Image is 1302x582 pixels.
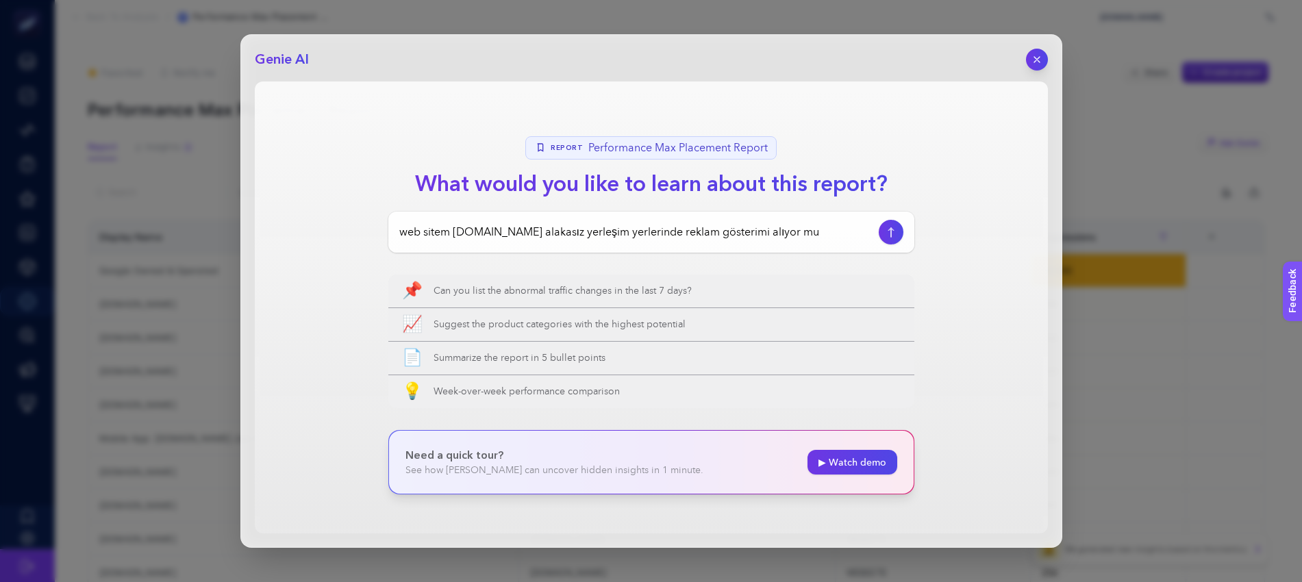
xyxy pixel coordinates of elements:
[551,143,583,153] span: Report
[402,350,423,366] span: 📄
[402,316,423,333] span: 📈
[388,275,914,307] button: 📌Can you list the abnormal traffic changes in the last 7 days?
[388,342,914,375] button: 📄Summarize the report in 5 bullet points
[588,140,768,156] span: Performance Max Placement Report
[8,4,52,15] span: Feedback
[434,318,901,331] span: Suggest the product categories with the highest potential
[434,284,901,298] span: Can you list the abnormal traffic changes in the last 7 days?
[405,464,703,477] p: See how [PERSON_NAME] can uncover hidden insights in 1 minute.
[434,351,901,365] span: Summarize the report in 5 bullet points
[402,283,423,299] span: 📌
[388,375,914,408] button: 💡Week-over-week performance comparison
[388,308,914,341] button: 📈Suggest the product categories with the highest potential
[399,224,873,240] input: Ask Genie anything...
[255,50,309,69] h2: Genie AI
[404,168,899,201] h1: What would you like to learn about this report?
[434,385,901,398] span: Week-over-week performance comparison
[402,383,423,400] span: 💡
[808,450,897,475] a: ▶ Watch demo
[405,447,703,464] p: Need a quick tour?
